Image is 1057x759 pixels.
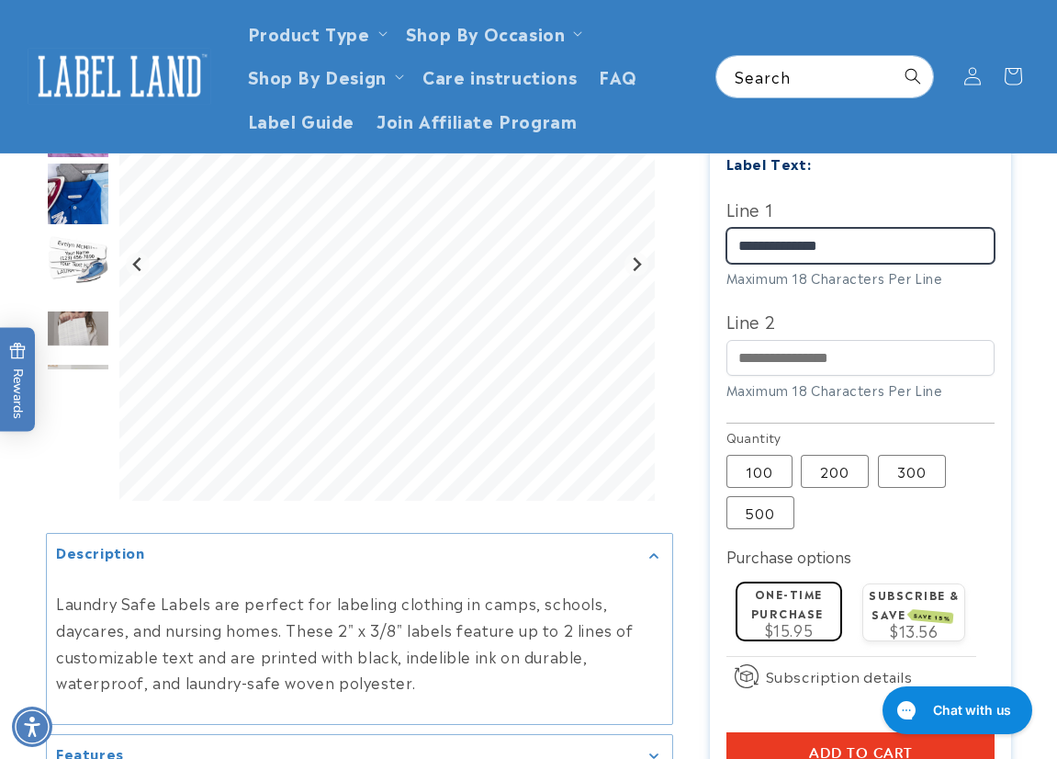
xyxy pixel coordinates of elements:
summary: Product Type [237,11,395,54]
a: FAQ [588,54,648,97]
span: $13.56 [890,619,939,641]
summary: Shop By Occasion [395,11,590,54]
label: One-time purchase [751,585,824,621]
span: Label Guide [248,109,355,130]
div: Go to slide 4 [46,229,110,293]
div: Go to slide 6 [46,363,110,427]
a: Care instructions [411,54,588,97]
span: FAQ [599,65,637,86]
span: Care instructions [422,65,577,86]
summary: Description [47,534,672,575]
div: Maximum 18 Characters Per Line [726,268,995,288]
a: Join Affiliate Program [365,98,588,142]
span: SAVE 15% [911,609,954,624]
div: Go to slide 3 [46,162,110,226]
div: Maximum 18 Characters Per Line [726,380,995,400]
span: Rewards [9,343,27,419]
p: Laundry Safe Labels are perfect for labeling clothing in camps, schools, daycares, and nursing ho... [56,590,663,696]
button: Next slide [624,252,649,277]
span: Shop By Occasion [406,22,566,43]
button: Search [893,56,933,96]
img: Iron-on name labels with an iron [46,229,110,293]
span: Join Affiliate Program [377,109,577,130]
summary: Shop By Design [237,54,411,97]
iframe: Gorgias live chat messenger [873,680,1039,741]
a: Label Land [21,40,219,111]
span: $15.95 [765,618,814,640]
label: 200 [801,455,869,488]
label: Line 2 [726,306,995,335]
button: Go to last slide [126,252,151,277]
img: Iron on name labels ironed to shirt collar [46,162,110,226]
img: Iron-On Labels - Label Land [46,363,110,427]
label: 100 [726,455,793,488]
label: Purchase options [726,545,851,567]
img: null [46,309,110,346]
h2: Description [56,543,145,561]
a: Product Type [248,20,370,45]
a: Shop By Design [248,63,387,88]
span: Subscription details [766,665,913,687]
label: 500 [726,496,794,529]
a: Label Guide [237,98,366,142]
div: Accessibility Menu [12,707,52,747]
img: Label Land [28,48,211,105]
label: 300 [878,455,946,488]
label: Label Text: [726,153,812,174]
legend: Quantity [726,428,783,447]
label: Line 1 [726,194,995,223]
div: Go to slide 5 [46,296,110,360]
label: Subscribe & save [869,586,960,622]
